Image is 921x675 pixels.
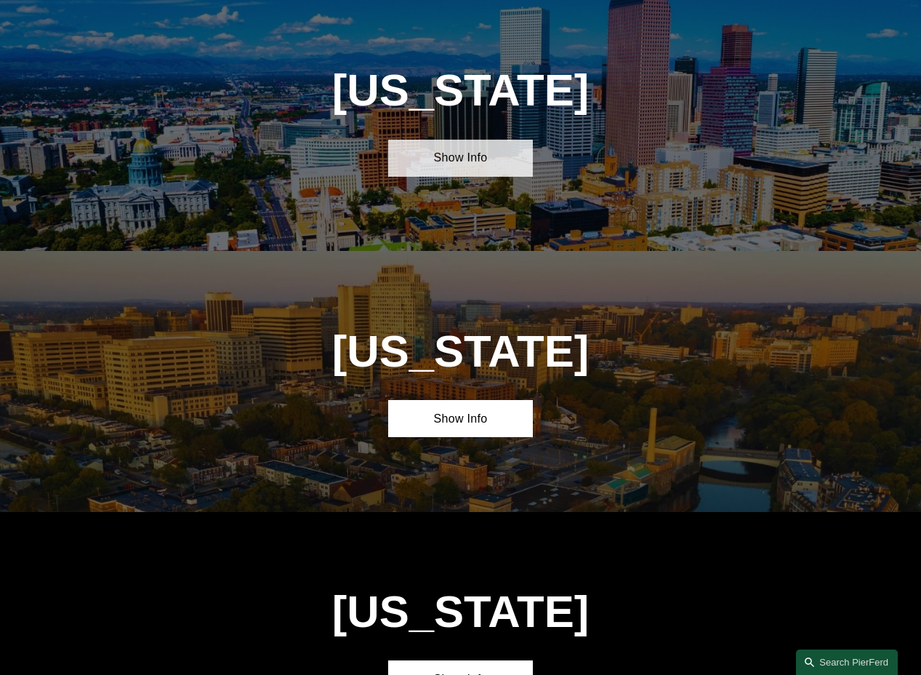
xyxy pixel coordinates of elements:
[280,326,640,377] h1: [US_STATE]
[796,650,898,675] a: Search this site
[280,65,640,116] h1: [US_STATE]
[316,586,605,637] h1: [US_STATE]
[388,400,533,437] a: Show Info
[388,140,533,177] a: Show Info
